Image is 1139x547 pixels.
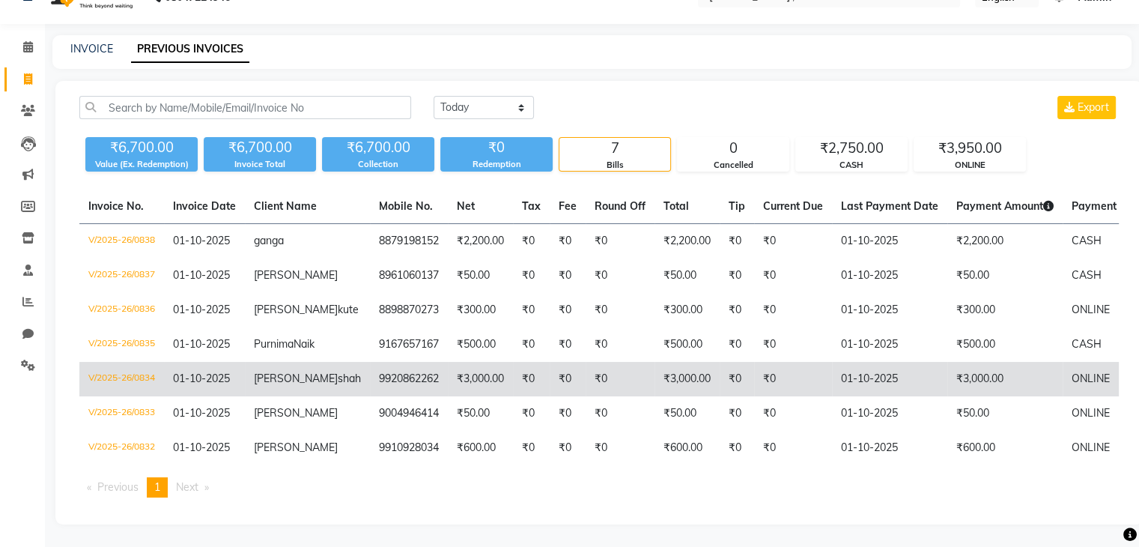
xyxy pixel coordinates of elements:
[1072,303,1110,316] span: ONLINE
[254,303,338,316] span: [PERSON_NAME]
[370,396,448,431] td: 9004946414
[754,327,832,362] td: ₹0
[448,362,513,396] td: ₹3,000.00
[914,138,1025,159] div: ₹3,950.00
[595,199,646,213] span: Round Off
[559,159,670,172] div: Bills
[947,224,1063,259] td: ₹2,200.00
[754,396,832,431] td: ₹0
[947,327,1063,362] td: ₹500.00
[654,259,720,293] td: ₹50.00
[204,137,316,158] div: ₹6,700.00
[586,224,654,259] td: ₹0
[832,431,947,465] td: 01-10-2025
[586,293,654,327] td: ₹0
[832,293,947,327] td: 01-10-2025
[79,362,164,396] td: V/2025-26/0834
[379,199,433,213] span: Mobile No.
[370,327,448,362] td: 9167657167
[754,431,832,465] td: ₹0
[79,224,164,259] td: V/2025-26/0838
[154,480,160,494] span: 1
[832,396,947,431] td: 01-10-2025
[88,199,144,213] span: Invoice No.
[550,327,586,362] td: ₹0
[559,199,577,213] span: Fee
[720,327,754,362] td: ₹0
[522,199,541,213] span: Tax
[1072,337,1102,351] span: CASH
[513,396,550,431] td: ₹0
[448,431,513,465] td: ₹600.00
[85,158,198,171] div: Value (Ex. Redemption)
[832,259,947,293] td: 01-10-2025
[97,480,139,494] span: Previous
[796,138,907,159] div: ₹2,750.00
[956,199,1054,213] span: Payment Amount
[440,137,553,158] div: ₹0
[720,293,754,327] td: ₹0
[173,406,230,420] span: 01-10-2025
[370,431,448,465] td: 9910928034
[513,224,550,259] td: ₹0
[254,441,338,454] span: [PERSON_NAME]
[448,224,513,259] td: ₹2,200.00
[1072,234,1102,247] span: CASH
[678,159,789,172] div: Cancelled
[173,372,230,385] span: 01-10-2025
[370,259,448,293] td: 8961060137
[254,406,338,420] span: [PERSON_NAME]
[947,259,1063,293] td: ₹50.00
[654,396,720,431] td: ₹50.00
[841,199,938,213] span: Last Payment Date
[720,362,754,396] td: ₹0
[294,337,315,351] span: Naik
[654,362,720,396] td: ₹3,000.00
[513,293,550,327] td: ₹0
[79,477,1119,498] nav: Pagination
[173,441,230,454] span: 01-10-2025
[173,303,230,316] span: 01-10-2025
[550,293,586,327] td: ₹0
[720,431,754,465] td: ₹0
[947,293,1063,327] td: ₹300.00
[79,396,164,431] td: V/2025-26/0833
[370,293,448,327] td: 8898870273
[754,224,832,259] td: ₹0
[131,36,249,63] a: PREVIOUS INVOICES
[173,337,230,351] span: 01-10-2025
[448,293,513,327] td: ₹300.00
[457,199,475,213] span: Net
[663,199,689,213] span: Total
[448,259,513,293] td: ₹50.00
[173,199,236,213] span: Invoice Date
[79,293,164,327] td: V/2025-26/0836
[729,199,745,213] span: Tip
[338,303,359,316] span: kute
[370,224,448,259] td: 8879198152
[678,138,789,159] div: 0
[448,327,513,362] td: ₹500.00
[763,199,823,213] span: Current Due
[754,362,832,396] td: ₹0
[176,480,198,494] span: Next
[550,396,586,431] td: ₹0
[204,158,316,171] div: Invoice Total
[513,431,550,465] td: ₹0
[586,327,654,362] td: ₹0
[586,396,654,431] td: ₹0
[79,96,411,119] input: Search by Name/Mobile/Email/Invoice No
[654,224,720,259] td: ₹2,200.00
[796,159,907,172] div: CASH
[1072,268,1102,282] span: CASH
[322,137,434,158] div: ₹6,700.00
[85,137,198,158] div: ₹6,700.00
[832,327,947,362] td: 01-10-2025
[173,234,230,247] span: 01-10-2025
[322,158,434,171] div: Collection
[448,396,513,431] td: ₹50.00
[1078,100,1109,114] span: Export
[654,293,720,327] td: ₹300.00
[947,431,1063,465] td: ₹600.00
[832,224,947,259] td: 01-10-2025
